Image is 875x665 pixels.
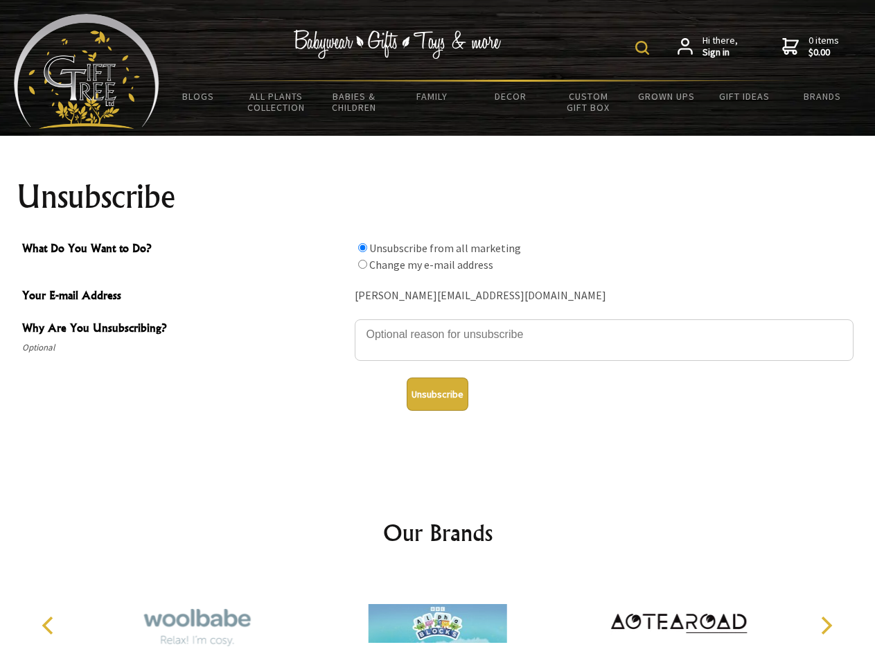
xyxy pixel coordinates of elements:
h1: Unsubscribe [17,180,859,213]
strong: $0.00 [808,46,839,59]
label: Unsubscribe from all marketing [369,241,521,255]
strong: Sign in [702,46,738,59]
a: Family [394,82,472,111]
a: Decor [471,82,549,111]
button: Unsubscribe [407,378,468,411]
button: Previous [35,610,65,641]
a: BLOGS [159,82,238,111]
label: Change my e-mail address [369,258,493,272]
a: Brands [784,82,862,111]
a: Hi there,Sign in [678,35,738,59]
a: Gift Ideas [705,82,784,111]
a: All Plants Collection [238,82,316,122]
div: [PERSON_NAME][EMAIL_ADDRESS][DOMAIN_NAME] [355,285,854,307]
input: What Do You Want to Do? [358,260,367,269]
textarea: Why Are You Unsubscribing? [355,319,854,361]
img: Babywear - Gifts - Toys & more [294,30,502,59]
span: 0 items [808,34,839,59]
h2: Our Brands [28,516,848,549]
img: Babyware - Gifts - Toys and more... [14,14,159,129]
span: Your E-mail Address [22,287,348,307]
input: What Do You Want to Do? [358,243,367,252]
span: Why Are You Unsubscribing? [22,319,348,339]
a: 0 items$0.00 [782,35,839,59]
img: product search [635,41,649,55]
a: Grown Ups [627,82,705,111]
span: Hi there, [702,35,738,59]
button: Next [811,610,841,641]
span: What Do You Want to Do? [22,240,348,260]
a: Custom Gift Box [549,82,628,122]
span: Optional [22,339,348,356]
a: Babies & Children [315,82,394,122]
